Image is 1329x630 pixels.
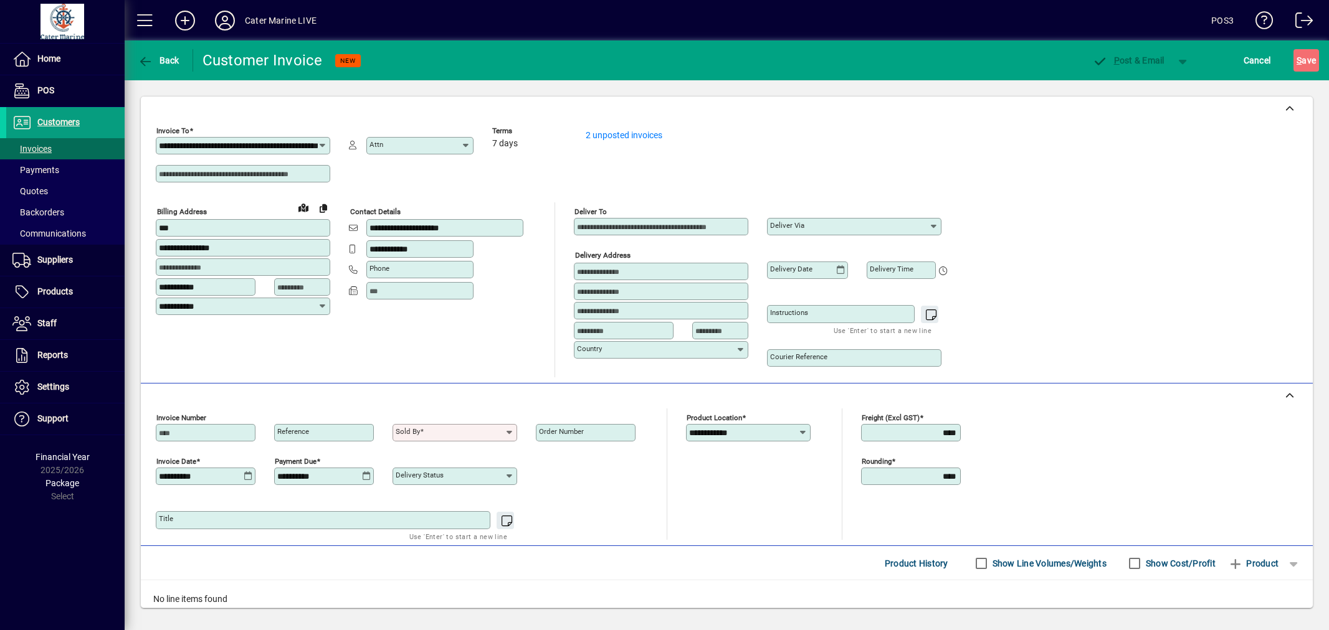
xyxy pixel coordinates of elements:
[159,514,173,523] mat-label: Title
[141,580,1313,618] div: No line items found
[577,344,602,353] mat-label: Country
[396,471,444,479] mat-label: Delivery status
[1222,552,1285,575] button: Product
[6,138,125,159] a: Invoices
[205,9,245,32] button: Profile
[1286,2,1313,43] a: Logout
[396,427,420,436] mat-label: Sold by
[45,478,79,488] span: Package
[834,323,931,337] mat-hint: Use 'Enter' to start a new line
[1228,553,1279,573] span: Product
[539,427,584,436] mat-label: Order number
[37,413,69,423] span: Support
[409,529,507,543] mat-hint: Use 'Enter' to start a new line
[574,207,607,216] mat-label: Deliver To
[1114,55,1120,65] span: P
[37,382,69,392] span: Settings
[12,144,52,154] span: Invoices
[277,427,309,436] mat-label: Reference
[990,557,1107,570] label: Show Line Volumes/Weights
[770,265,812,273] mat-label: Delivery date
[340,57,356,65] span: NEW
[12,228,86,238] span: Communications
[770,221,804,230] mat-label: Deliver via
[12,165,59,175] span: Payments
[138,55,179,65] span: Back
[880,552,953,575] button: Product History
[37,85,54,95] span: POS
[870,265,913,273] mat-label: Delivery time
[245,11,317,31] div: Cater Marine LIVE
[1297,55,1302,65] span: S
[12,207,64,217] span: Backorders
[862,457,892,466] mat-label: Rounding
[770,352,827,361] mat-label: Courier Reference
[37,350,68,360] span: Reports
[862,413,920,422] mat-label: Freight (excl GST)
[156,126,189,135] mat-label: Invoice To
[156,457,196,466] mat-label: Invoice date
[37,54,60,63] span: Home
[1297,50,1316,70] span: ave
[6,276,125,308] a: Products
[1086,49,1171,72] button: Post & Email
[1092,55,1165,65] span: ost & Email
[1241,49,1274,72] button: Cancel
[1293,49,1319,72] button: Save
[165,9,205,32] button: Add
[1211,11,1234,31] div: POS3
[6,202,125,223] a: Backorders
[6,340,125,371] a: Reports
[369,140,383,149] mat-label: Attn
[6,372,125,403] a: Settings
[1143,557,1216,570] label: Show Cost/Profit
[37,255,73,265] span: Suppliers
[6,223,125,244] a: Communications
[37,286,73,296] span: Products
[6,44,125,75] a: Home
[135,49,183,72] button: Back
[293,197,313,217] a: View on map
[6,181,125,202] a: Quotes
[6,308,125,339] a: Staff
[1246,2,1274,43] a: Knowledge Base
[6,75,125,106] a: POS
[37,117,80,127] span: Customers
[492,139,518,149] span: 7 days
[6,159,125,181] a: Payments
[6,403,125,435] a: Support
[770,308,808,317] mat-label: Instructions
[37,318,57,328] span: Staff
[12,186,48,196] span: Quotes
[1244,50,1271,70] span: Cancel
[313,198,333,218] button: Copy to Delivery address
[36,452,90,462] span: Financial Year
[6,245,125,276] a: Suppliers
[156,413,206,422] mat-label: Invoice number
[369,264,389,273] mat-label: Phone
[687,413,742,422] mat-label: Product location
[492,127,567,135] span: Terms
[275,457,317,466] mat-label: Payment due
[125,49,193,72] app-page-header-button: Back
[202,50,323,70] div: Customer Invoice
[885,553,948,573] span: Product History
[586,130,662,140] a: 2 unposted invoices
